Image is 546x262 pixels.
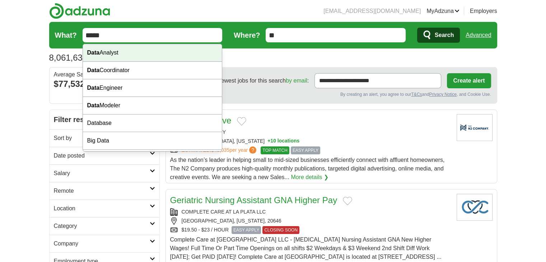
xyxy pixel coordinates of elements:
a: Advanced [466,28,491,42]
span: Complete Care at [GEOGRAPHIC_DATA] LLC - [MEDICAL_DATA] Nursing Assistant GNA New Higher Wages! F... [170,237,442,260]
a: Privacy Notice [429,92,457,97]
span: ? [249,146,256,154]
h2: Remote [54,187,150,195]
h2: Company [54,239,150,248]
span: + [267,137,270,145]
h2: Location [54,204,150,213]
div: COMPLETE CARE AT LA PLATA LLC [170,208,451,216]
div: By creating an alert, you agree to our and , and Cookie Use. [172,91,491,98]
a: Employers [470,7,497,15]
span: Search [435,28,454,42]
div: Average Salary [54,72,155,78]
button: Create alert [447,73,491,88]
div: Analyst [83,44,222,62]
div: Big Data [83,132,222,150]
strong: Data [87,50,100,56]
a: Sort by [50,129,159,147]
span: 8,061,634 [49,51,88,64]
img: Company logo [457,194,493,221]
strong: Data [87,102,100,108]
div: THE N2 COMPANY [170,128,451,136]
a: Remote [50,182,159,200]
div: [GEOGRAPHIC_DATA], [US_STATE] [170,137,451,145]
h2: Sort by [54,134,150,142]
h2: Salary [54,169,150,178]
div: Modeler [83,97,222,114]
a: MyAdzuna [426,7,459,15]
h1: Jobs in [GEOGRAPHIC_DATA] [49,53,207,62]
strong: Data [87,85,100,91]
span: Receive the newest jobs for this search : [186,76,309,85]
span: EASY APPLY [232,226,261,234]
li: [EMAIL_ADDRESS][DOMAIN_NAME] [323,7,421,15]
button: Add to favorite jobs [343,197,352,205]
button: +10 locations [267,137,299,145]
h2: Date posted [54,151,150,160]
label: Where? [234,30,260,41]
span: EASY APPLY [291,146,320,154]
a: by email [286,78,307,84]
a: Company [50,235,159,252]
div: Coordinator [83,62,222,79]
div: [DOMAIN_NAME] [83,150,222,167]
a: Geriatric Nursing Assistant GNA Higher Pay [170,195,337,205]
h2: Category [54,222,150,230]
div: $77,532 [54,78,155,90]
a: Category [50,217,159,235]
a: T&Cs [411,92,422,97]
span: TOP MATCH [261,146,289,154]
a: More details ❯ [291,173,328,182]
img: Company logo [457,114,493,141]
img: Adzuna logo [49,3,110,19]
button: Add to favorite jobs [237,117,246,126]
h2: Filter results [50,110,159,129]
div: [GEOGRAPHIC_DATA], [US_STATE], 20646 [170,217,451,225]
span: CLOSING SOON [262,226,299,234]
strong: Data [87,67,100,73]
a: Salary [50,164,159,182]
a: Location [50,200,159,217]
label: What? [55,30,77,41]
div: $19.50 - $23 / HOUR [170,226,451,234]
span: As the nation’s leader in helping small to mid-sized businesses efficiently connect with affluent... [170,157,445,180]
div: Database [83,114,222,132]
button: Search [417,28,460,43]
a: Date posted [50,147,159,164]
div: Engineer [83,79,222,97]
